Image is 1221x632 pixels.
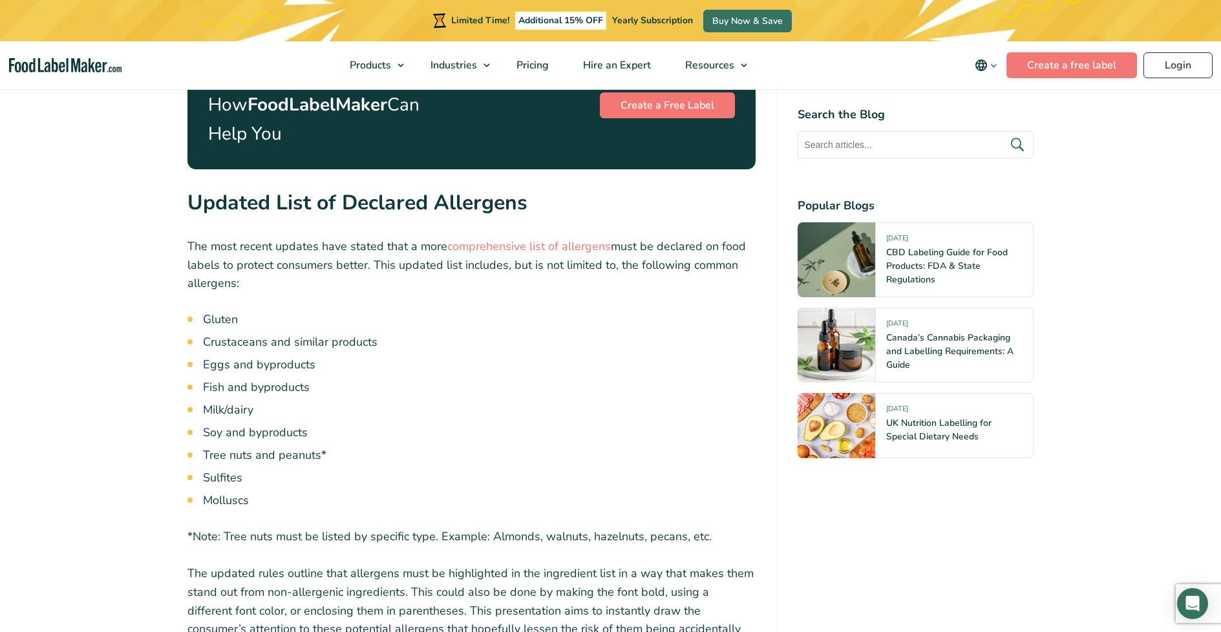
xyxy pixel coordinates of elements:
[566,41,665,89] a: Hire an Expert
[886,404,908,419] span: [DATE]
[886,246,1008,286] a: CBD Labeling Guide for Food Products: FDA & State Regulations
[886,417,992,443] a: UK Nutrition Labelling for Special Dietary Needs
[187,237,756,293] p: The most recent updates have stated that a more must be declared on food labels to protect consum...
[513,58,550,72] span: Pricing
[703,10,792,32] a: Buy Now & Save
[203,311,756,328] li: Gluten
[1006,52,1137,78] a: Create a free label
[203,492,756,509] li: Molluscs
[579,58,652,72] span: Hire an Expert
[447,238,611,254] a: comprehensive list of allergens
[203,424,756,441] li: Soy and byproducts
[203,401,756,419] li: Milk/dairy
[798,197,1034,215] h4: Popular Blogs
[346,58,392,72] span: Products
[681,58,736,72] span: Resources
[203,447,756,464] li: Tree nuts and peanuts*
[886,233,908,248] span: [DATE]
[203,333,756,351] li: Crustaceans and similar products
[187,527,756,546] p: *Note: Tree nuts must be listed by specific type. Example: Almonds, walnuts, hazelnuts, pecans, etc.
[203,469,756,487] li: Sulfites
[1177,588,1208,619] div: Open Intercom Messenger
[500,41,563,89] a: Pricing
[668,41,754,89] a: Resources
[515,12,606,30] span: Additional 15% OFF
[886,332,1014,371] a: Canada’s Cannabis Packaging and Labelling Requirements: A Guide
[1143,52,1213,78] a: Login
[612,14,693,26] span: Yearly Subscription
[451,14,509,26] span: Limited Time!
[208,62,433,149] p: See How Can Help You
[798,131,1034,158] input: Search articles...
[187,189,527,216] strong: Updated List of Declared Allergens
[886,319,908,333] span: [DATE]
[427,58,478,72] span: Industries
[203,356,756,374] li: Eggs and byproducts
[248,92,387,117] strong: FoodLabelMaker
[203,379,756,396] li: Fish and byproducts
[414,41,496,89] a: Industries
[798,106,1034,123] h4: Search the Blog
[333,41,410,89] a: Products
[600,92,735,118] a: Create a Free Label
